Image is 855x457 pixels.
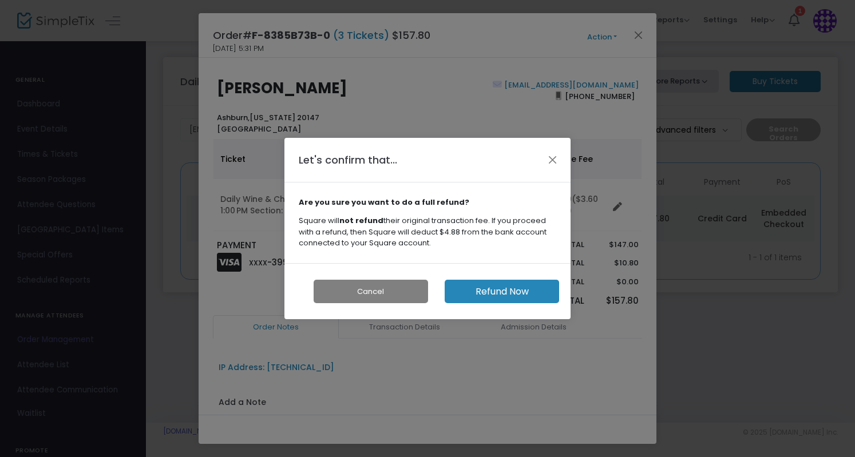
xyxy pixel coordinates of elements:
strong: Are you sure you want to do a full refund? [299,197,469,208]
button: Close [545,152,560,167]
button: Cancel [314,280,428,303]
button: Refund Now [445,280,559,303]
span: Square will their original transaction fee. If you proceed with a refund, then Square will deduct... [299,215,547,248]
strong: not refund [339,215,383,226]
h4: Let's confirm that... [299,152,397,168]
